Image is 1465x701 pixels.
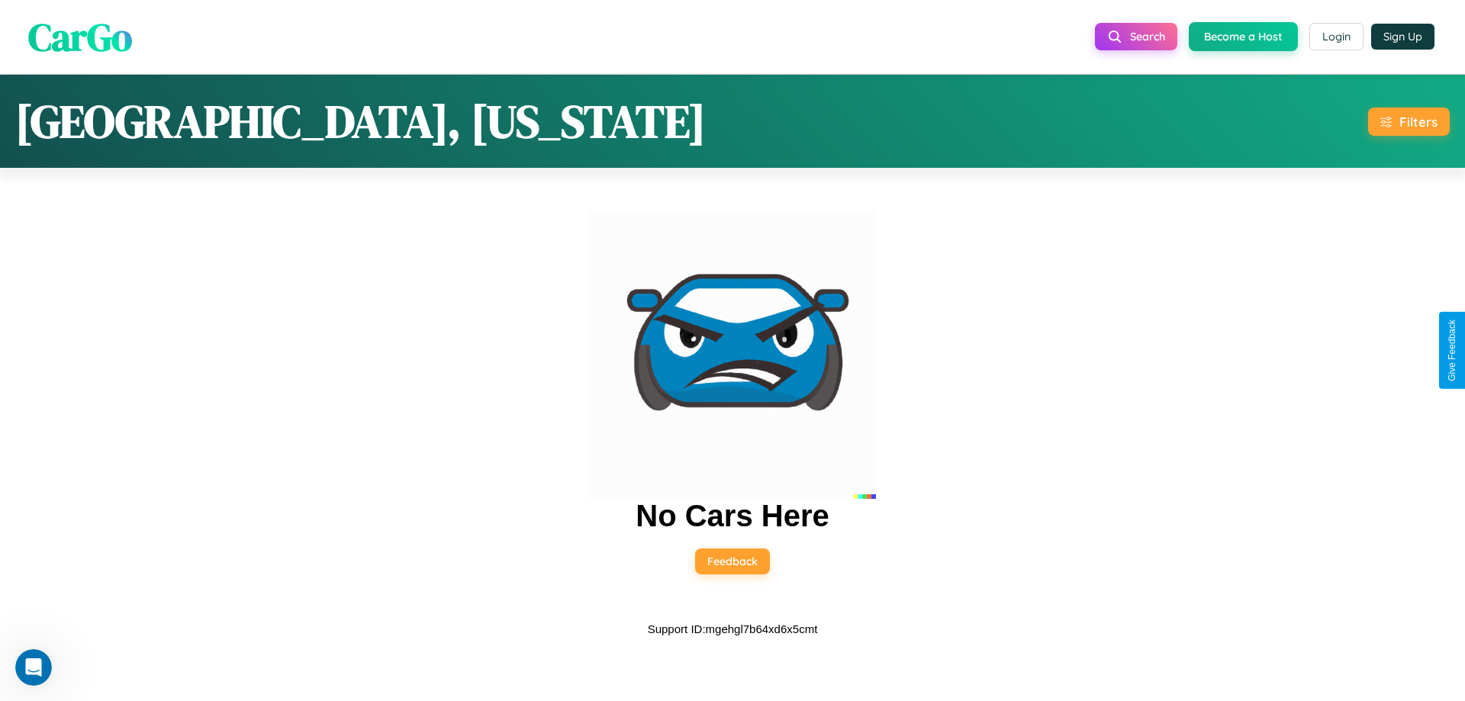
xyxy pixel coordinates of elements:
button: Feedback [695,548,770,574]
h2: No Cars Here [636,499,829,533]
button: Filters [1368,108,1450,136]
p: Support ID: mgehgl7b64xd6x5cmt [648,619,818,639]
button: Sign Up [1371,24,1434,50]
span: CarGo [28,10,132,63]
img: car [589,212,876,499]
h1: [GEOGRAPHIC_DATA], [US_STATE] [15,90,706,153]
iframe: Intercom live chat [15,649,52,686]
div: Filters [1399,114,1438,130]
div: Give Feedback [1447,320,1457,381]
button: Login [1309,23,1364,50]
span: Search [1130,30,1165,43]
button: Become a Host [1189,22,1298,51]
button: Search [1095,23,1177,50]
